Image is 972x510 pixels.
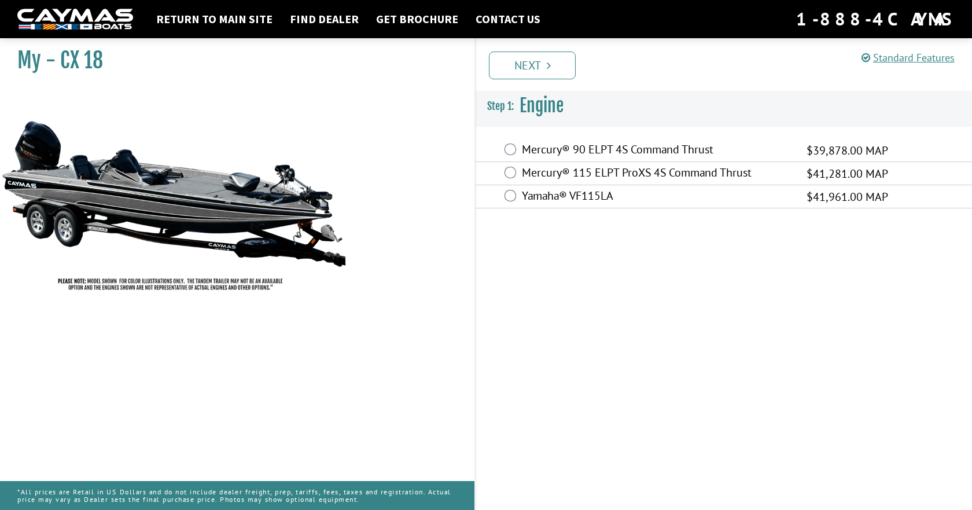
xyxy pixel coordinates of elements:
[370,12,464,27] a: Get Brochure
[522,166,792,182] label: Mercury® 115 ELPT ProXS 4S Command Thrust
[807,188,888,206] span: $41,961.00 MAP
[861,51,955,64] a: Standard Features
[284,12,365,27] a: Find Dealer
[17,9,133,30] img: white-logo-c9c8dbefe5ff5ceceb0f0178aa75bf4bb51f6bca0971e226c86eb53dfe498488.png
[486,50,972,79] ul: Pagination
[522,142,792,159] label: Mercury® 90 ELPT 4S Command Thrust
[807,165,888,182] span: $41,281.00 MAP
[150,12,278,27] a: Return to main site
[476,85,972,127] h3: Engine
[17,482,457,509] p: *All prices are Retail in US Dollars and do not include dealer freight, prep, tariffs, fees, taxe...
[807,142,888,159] span: $39,878.00 MAP
[522,189,792,206] label: Yamaha® VF115LA
[796,6,955,32] div: 1-888-4CAYMAS
[470,12,546,27] a: Contact Us
[17,47,446,74] h1: My - CX 18
[489,52,576,79] a: Next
